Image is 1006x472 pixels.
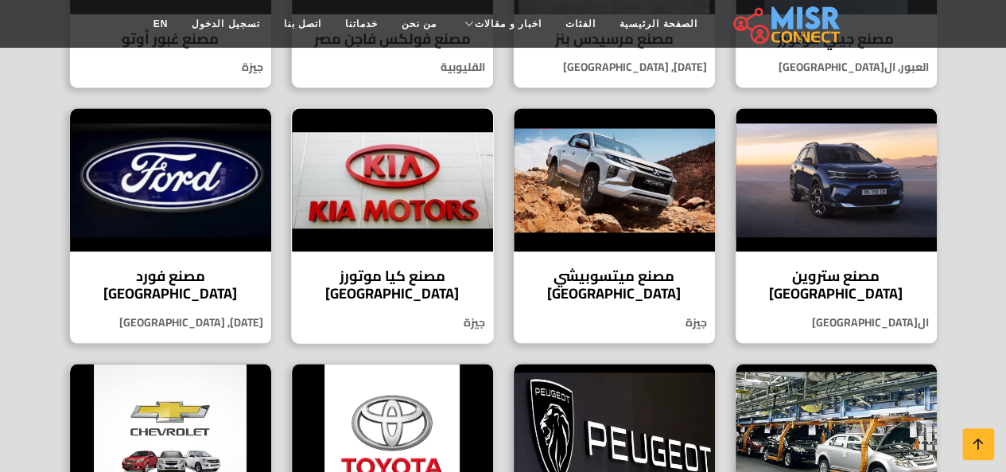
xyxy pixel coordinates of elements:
[70,108,271,252] img: مصنع فورد مصر
[736,108,937,252] img: مصنع ستروين مصر
[142,9,181,39] a: EN
[292,314,493,331] p: جيزة
[526,267,703,302] h4: مصنع ميتسوبيشي [GEOGRAPHIC_DATA]
[553,9,608,39] a: الفئات
[736,314,937,331] p: ال[GEOGRAPHIC_DATA]
[70,314,271,331] p: [DATE], [GEOGRAPHIC_DATA]
[514,314,715,331] p: جيزة
[514,59,715,76] p: [DATE], [GEOGRAPHIC_DATA]
[733,4,840,44] img: main.misr_connect
[333,9,390,39] a: خدماتنا
[292,108,493,252] img: مصنع كيا موتورز مصر
[475,17,542,31] span: اخبار و مقالات
[736,59,937,76] p: العبور, ال[GEOGRAPHIC_DATA]
[725,107,947,343] a: مصنع ستروين مصر مصنع ستروين [GEOGRAPHIC_DATA] ال[GEOGRAPHIC_DATA]
[503,107,725,343] a: مصنع ميتسوبيشي مصر مصنع ميتسوبيشي [GEOGRAPHIC_DATA] جيزة
[272,9,333,39] a: اتصل بنا
[514,108,715,252] img: مصنع ميتسوبيشي مصر
[449,9,553,39] a: اخبار و مقالات
[82,267,259,302] h4: مصنع فورد [GEOGRAPHIC_DATA]
[292,59,493,76] p: القليوبية
[282,107,503,343] a: مصنع كيا موتورز مصر مصنع كيا موتورز [GEOGRAPHIC_DATA] جيزة
[70,59,271,76] p: جيزة
[304,267,481,302] h4: مصنع كيا موتورز [GEOGRAPHIC_DATA]
[390,9,449,39] a: من نحن
[608,9,709,39] a: الصفحة الرئيسية
[748,267,925,302] h4: مصنع ستروين [GEOGRAPHIC_DATA]
[60,107,282,343] a: مصنع فورد مصر مصنع فورد [GEOGRAPHIC_DATA] [DATE], [GEOGRAPHIC_DATA]
[180,9,271,39] a: تسجيل الدخول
